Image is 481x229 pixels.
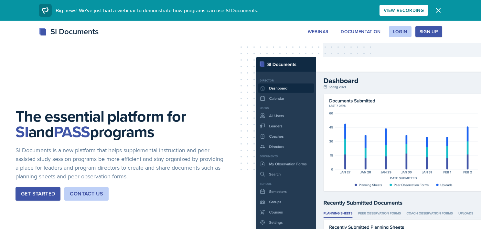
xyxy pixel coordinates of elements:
[341,29,381,34] div: Documentation
[384,8,424,13] div: View Recording
[70,190,103,198] div: Contact Us
[56,7,258,14] span: Big news! We've just had a webinar to demonstrate how programs can use SI Documents.
[389,26,412,37] button: Login
[308,29,328,34] div: Webinar
[393,29,407,34] div: Login
[337,26,385,37] button: Documentation
[16,187,60,201] button: Get Started
[379,5,428,16] button: View Recording
[64,187,109,201] button: Contact Us
[420,29,438,34] div: Sign Up
[21,190,55,198] div: Get Started
[304,26,333,37] button: Webinar
[39,26,99,37] div: SI Documents
[415,26,442,37] button: Sign Up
